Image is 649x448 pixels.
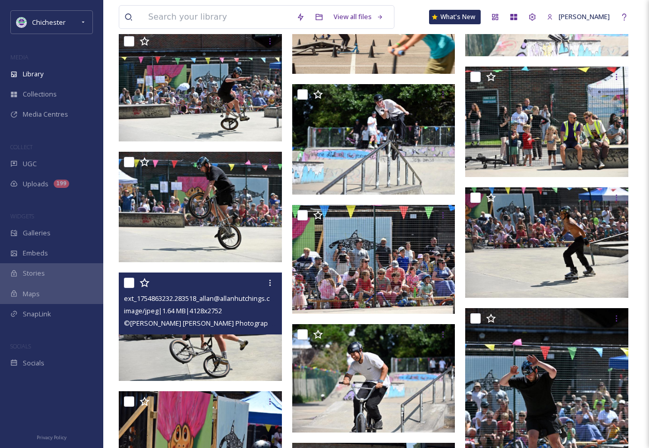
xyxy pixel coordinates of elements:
a: Privacy Policy [37,430,67,443]
img: ext_1754863235.607085_allan@allanhutchings.com-060708-5943.jpg [119,31,284,141]
div: 199 [54,180,69,188]
img: ext_1754863238.775969_allan@allanhutchings.com-060708-5832.jpg [292,324,455,433]
span: Stories [23,268,45,278]
span: Uploads [23,179,49,189]
span: SnapLink [23,309,51,319]
span: Socials [23,358,44,368]
span: Maps [23,289,40,299]
span: Embeds [23,248,48,258]
span: UGC [23,159,37,169]
input: Search your library [143,6,291,28]
a: [PERSON_NAME] [542,7,615,27]
span: MEDIA [10,53,28,61]
span: Privacy Policy [37,434,67,441]
span: WIDGETS [10,212,34,220]
span: ext_1754863232.283518_allan@allanhutchings.com-060708-5955.jpg [124,293,330,303]
span: SOCIALS [10,342,31,350]
a: What's New [429,10,481,24]
span: Galleries [23,228,51,238]
img: ext_1754863236.065972_allan@allanhutchings.com-060708-5897.jpg [465,187,631,297]
span: image/jpeg | 1.64 MB | 4128 x 2752 [124,306,222,315]
span: COLLECT [10,143,33,151]
span: Media Centres [23,109,68,119]
img: ext_1754863239.446197_allan@allanhutchings.com-060708-5888.jpg [292,205,455,314]
img: ext_1754863242.082384_allan@allanhutchings.com-060708-5807.jpg [292,84,458,195]
span: Library [23,69,43,79]
span: Chichester [32,18,66,27]
span: Collections [23,89,57,99]
img: Logo_of_Chichester_District_Council.png [17,17,27,27]
img: ext_1754863235.309603_allan@allanhutchings.com-060708-5926.jpg [119,152,284,262]
span: [PERSON_NAME] [559,12,610,21]
a: View all files [328,7,389,27]
img: ext_1754863239.369495_allan@allanhutchings.com-060708-5886.jpg [465,66,631,177]
span: © [PERSON_NAME] [PERSON_NAME] Photography [PERSON_NAME][EMAIL_ADDRESS][DOMAIN_NAME] 07919520340 [124,318,475,328]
